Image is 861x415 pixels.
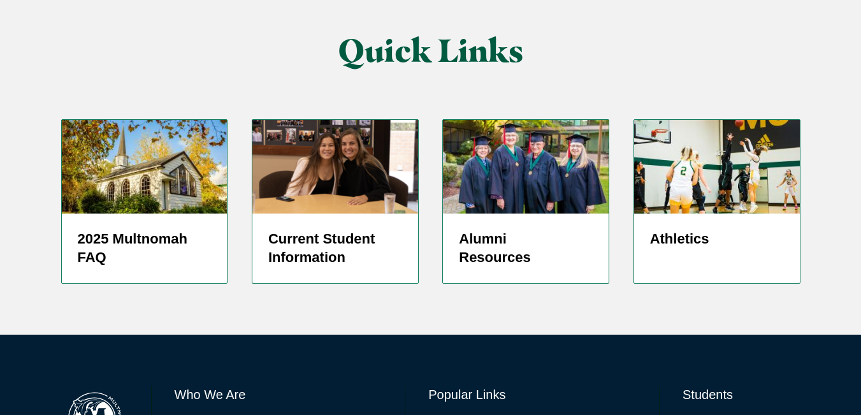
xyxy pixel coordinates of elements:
[268,229,402,268] h5: Current Student Information
[78,229,212,268] h5: 2025 Multnomah FAQ
[252,120,418,213] img: screenshot-2024-05-27-at-1.37.12-pm
[683,386,800,404] h6: Students
[442,119,609,284] a: 50 Year Alumni 2019 Alumni Resources
[62,120,228,213] img: Prayer Chapel in Fall
[61,119,228,284] a: Prayer Chapel in Fall 2025 Multnomah FAQ
[650,229,784,249] h5: Athletics
[459,229,593,268] h5: Alumni Resources
[633,119,800,284] a: Women's Basketball player shooting jump shot Athletics
[428,386,636,404] h6: Popular Links
[188,33,673,68] h2: Quick Links
[175,386,382,404] h6: Who We Are
[634,120,800,213] img: WBBALL_WEB
[252,119,419,284] a: screenshot-2024-05-27-at-1.37.12-pm Current Student Information
[443,120,609,213] img: 50 Year Alumni 2019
